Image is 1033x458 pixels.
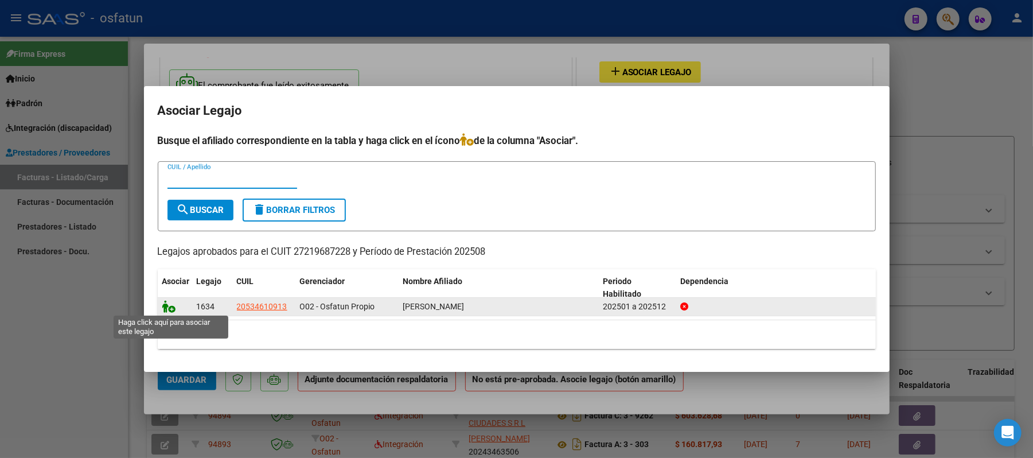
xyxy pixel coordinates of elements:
span: Nombre Afiliado [403,277,463,286]
div: Open Intercom Messenger [994,419,1022,447]
span: O02 - Osfatun Propio [300,302,375,311]
datatable-header-cell: Gerenciador [295,269,399,307]
span: Gerenciador [300,277,345,286]
button: Buscar [167,200,233,220]
span: Periodo Habilitado [603,277,641,299]
span: Legajo [197,277,222,286]
h4: Busque el afiliado correspondiente en la tabla y haga click en el ícono de la columna "Asociar". [158,133,876,148]
span: Asociar [162,277,190,286]
mat-icon: delete [253,203,267,216]
datatable-header-cell: CUIL [232,269,295,307]
span: Buscar [177,205,224,215]
datatable-header-cell: Legajo [192,269,232,307]
button: Borrar Filtros [243,199,346,222]
h2: Asociar Legajo [158,100,876,122]
datatable-header-cell: Periodo Habilitado [598,269,676,307]
span: Dependencia [680,277,728,286]
span: GEREZ MATEO BENJAMIN [403,302,465,311]
p: Legajos aprobados para el CUIT 27219687228 y Período de Prestación 202508 [158,245,876,259]
span: CUIL [237,277,254,286]
div: 202501 a 202512 [603,300,671,313]
datatable-header-cell: Dependencia [676,269,876,307]
span: 20534610913 [237,302,287,311]
mat-icon: search [177,203,190,216]
span: Borrar Filtros [253,205,336,215]
datatable-header-cell: Asociar [158,269,192,307]
span: 1634 [197,302,215,311]
div: 1 registros [158,320,876,349]
datatable-header-cell: Nombre Afiliado [399,269,599,307]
